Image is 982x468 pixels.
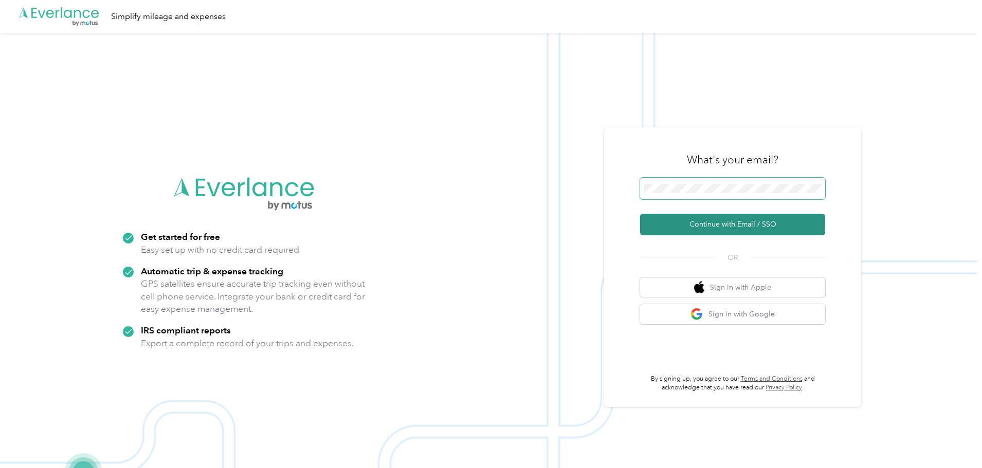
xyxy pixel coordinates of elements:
[141,277,366,315] p: GPS satellites ensure accurate trip tracking even without cell phone service. Integrate your bank...
[690,308,703,321] img: google logo
[141,231,220,242] strong: Get started for free
[640,304,825,324] button: google logoSign in with Google
[640,375,825,392] p: By signing up, you agree to our and acknowledge that you have read our .
[141,337,354,350] p: Export a complete record of your trips and expenses.
[766,384,802,391] a: Privacy Policy
[640,277,825,297] button: apple logoSign in with Apple
[687,153,778,167] h3: What's your email?
[694,281,704,294] img: apple logo
[141,266,283,276] strong: Automatic trip & expense tracking
[640,214,825,235] button: Continue with Email / SSO
[741,375,803,383] a: Terms and Conditions
[141,325,231,335] strong: IRS compliant reports
[141,244,299,256] p: Easy set up with no credit card required
[715,252,751,263] span: OR
[111,10,226,23] div: Simplify mileage and expenses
